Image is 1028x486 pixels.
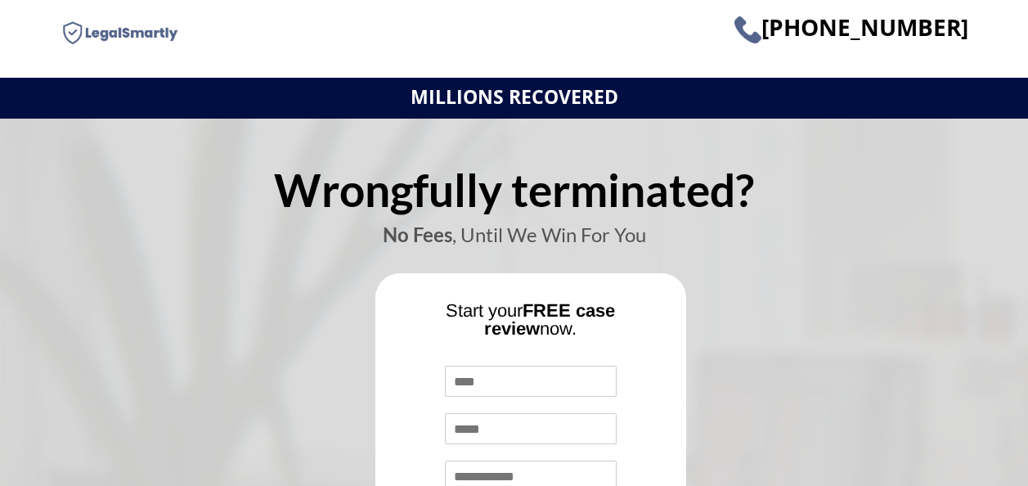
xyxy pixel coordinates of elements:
[734,11,968,43] span: [PHONE_NUMBER]
[61,225,968,257] div: , Until We Win For You
[383,223,452,246] b: No Fees
[388,302,674,350] div: Start your now.
[61,168,968,225] div: Wrongfully terminated?
[411,83,618,110] strong: MILLIONS RECOVERED
[734,24,968,39] a: [PHONE_NUMBER]
[484,300,615,339] b: FREE case review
